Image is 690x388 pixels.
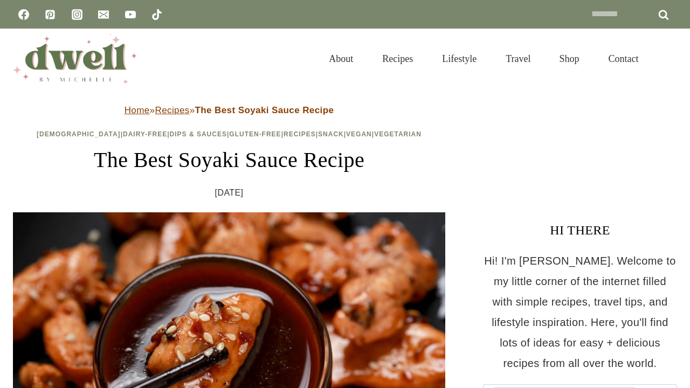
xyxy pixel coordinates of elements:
a: Snack [318,130,344,138]
a: Pinterest [39,4,61,25]
a: [DEMOGRAPHIC_DATA] [37,130,121,138]
span: » » [125,105,334,115]
a: Vegetarian [374,130,422,138]
time: [DATE] [215,185,244,201]
a: Home [125,105,150,115]
a: Recipes [368,40,427,78]
a: About [314,40,368,78]
a: Gluten-Free [229,130,281,138]
nav: Primary Navigation [314,40,653,78]
a: Vegan [346,130,372,138]
h3: HI THERE [483,220,677,240]
h1: The Best Soyaki Sauce Recipe [13,144,445,176]
a: Dips & Sauces [170,130,227,138]
p: Hi! I'm [PERSON_NAME]. Welcome to my little corner of the internet filled with simple recipes, tr... [483,251,677,373]
a: Lifestyle [427,40,491,78]
span: | | | | | | | [37,130,422,138]
a: Dairy-Free [123,130,167,138]
strong: The Best Soyaki Sauce Recipe [195,105,334,115]
a: Instagram [66,4,88,25]
a: Contact [594,40,653,78]
a: TikTok [146,4,168,25]
a: Shop [545,40,594,78]
button: View Search Form [659,50,677,68]
a: Recipes [284,130,316,138]
a: Email [93,4,114,25]
img: DWELL by michelle [13,34,137,84]
a: Facebook [13,4,34,25]
a: Travel [491,40,545,78]
a: YouTube [120,4,141,25]
a: Recipes [155,105,189,115]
